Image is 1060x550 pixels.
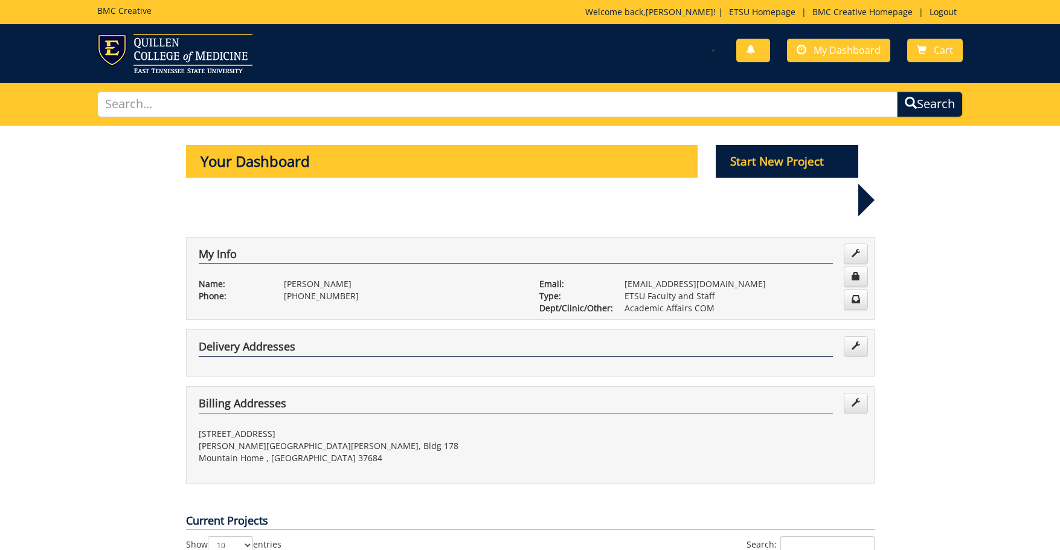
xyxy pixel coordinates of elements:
p: Current Projects [186,513,875,530]
p: Start New Project [716,145,858,178]
h5: BMC Creative [97,6,152,15]
a: [PERSON_NAME] [646,6,713,18]
a: Change Communication Preferences [844,290,868,310]
p: [PHONE_NUMBER] [284,290,521,302]
p: Academic Affairs COM [625,302,862,314]
p: Email: [539,278,606,290]
p: Dept/Clinic/Other: [539,302,606,314]
h4: Billing Addresses [199,398,833,413]
p: [PERSON_NAME][GEOGRAPHIC_DATA][PERSON_NAME], Bldg 178 [199,440,521,452]
p: Name: [199,278,266,290]
h4: Delivery Addresses [199,341,833,357]
span: My Dashboard [814,44,881,57]
p: [PERSON_NAME] [284,278,521,290]
p: Phone: [199,290,266,302]
a: Edit Info [844,244,868,264]
a: Logout [923,6,963,18]
span: Cart [934,44,953,57]
p: Type: [539,290,606,302]
a: Cart [907,39,963,62]
button: Search [897,91,963,117]
h4: My Info [199,248,833,264]
p: Welcome back, ! | | | [585,6,963,18]
a: BMC Creative Homepage [806,6,919,18]
a: Change Password [844,267,868,287]
a: Edit Addresses [844,336,868,357]
p: [STREET_ADDRESS] [199,428,521,440]
input: Search... [97,91,898,117]
p: ETSU Faculty and Staff [625,290,862,302]
p: [EMAIL_ADDRESS][DOMAIN_NAME] [625,278,862,290]
a: Start New Project [716,157,858,168]
a: Edit Addresses [844,393,868,413]
a: ETSU Homepage [723,6,801,18]
p: Mountain Home , [GEOGRAPHIC_DATA] 37684 [199,452,521,464]
img: ETSU logo [97,34,252,73]
a: My Dashboard [787,39,890,62]
p: Your Dashboard [186,145,698,178]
